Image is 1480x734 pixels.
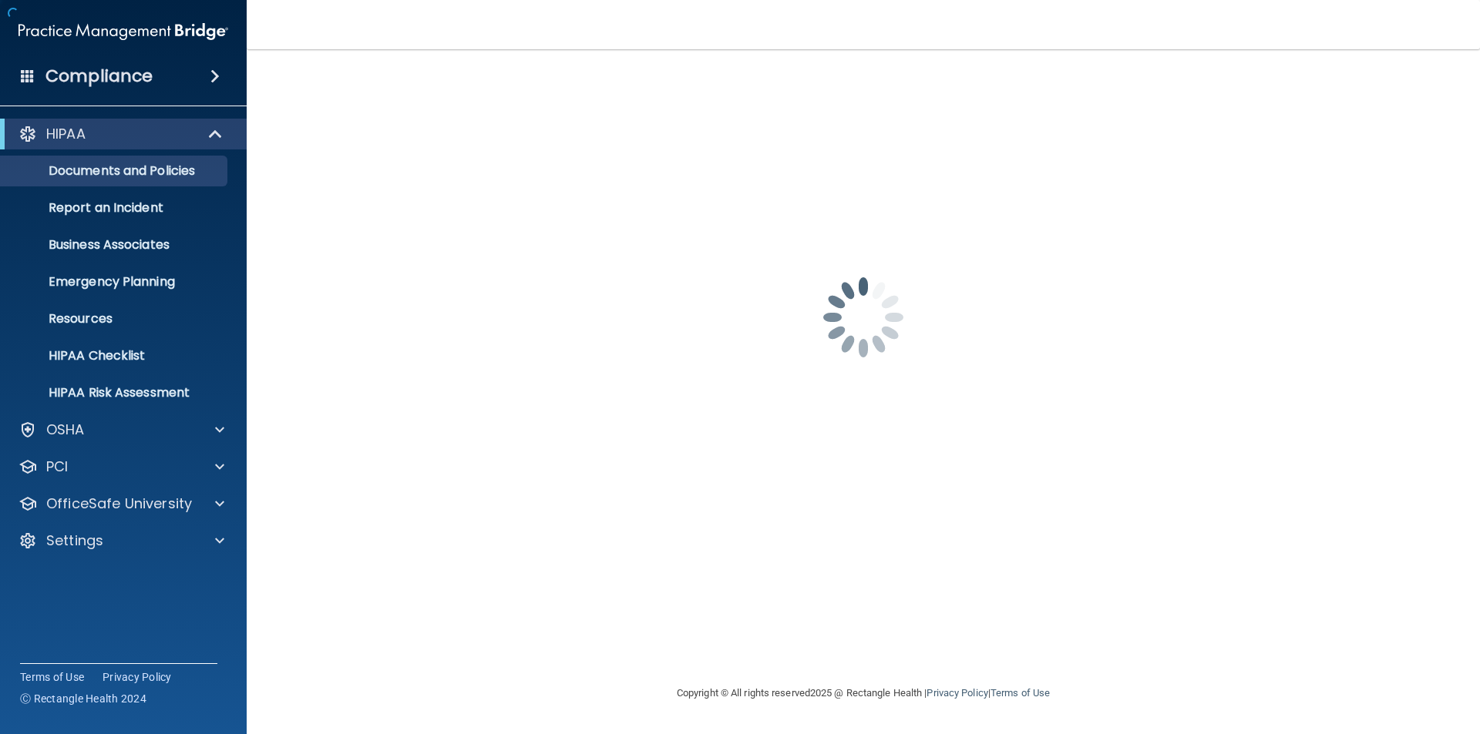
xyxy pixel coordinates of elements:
[786,240,940,394] img: spinner.e123f6fc.gif
[10,274,220,290] p: Emergency Planning
[927,687,987,699] a: Privacy Policy
[10,348,220,364] p: HIPAA Checklist
[103,669,172,685] a: Privacy Policy
[46,494,192,513] p: OfficeSafe University
[18,531,224,550] a: Settings
[1213,625,1461,686] iframe: Drift Widget Chat Controller
[18,421,224,439] a: OSHA
[46,421,85,439] p: OSHA
[20,691,146,706] span: Ⓒ Rectangle Health 2024
[46,125,86,143] p: HIPAA
[10,237,220,253] p: Business Associates
[10,311,220,327] p: Resources
[10,385,220,401] p: HIPAA Risk Assessment
[18,457,224,476] a: PCI
[20,669,84,685] a: Terms of Use
[45,65,153,87] h4: Compliance
[46,531,103,550] p: Settings
[46,457,68,476] p: PCI
[18,494,224,513] a: OfficeSafe University
[10,163,220,179] p: Documents and Policies
[582,669,1145,718] div: Copyright © All rights reserved 2025 @ Rectangle Health | |
[18,16,228,47] img: PMB logo
[10,200,220,216] p: Report an Incident
[18,125,224,143] a: HIPAA
[991,687,1050,699] a: Terms of Use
